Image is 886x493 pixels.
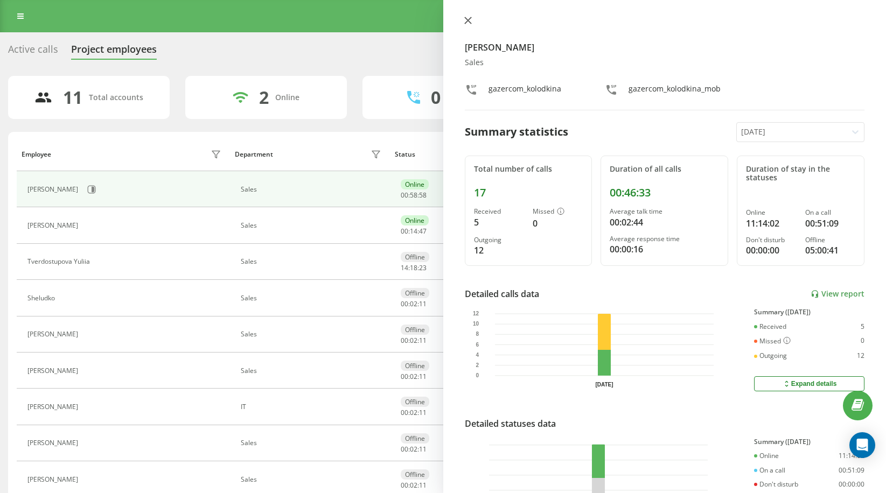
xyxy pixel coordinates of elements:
[401,263,408,272] span: 14
[22,151,51,158] div: Employee
[465,41,865,54] h4: [PERSON_NAME]
[401,337,427,344] div: : :
[27,294,58,302] div: Sheludko
[401,179,429,189] div: Online
[754,467,785,474] div: On a call
[839,452,864,460] div: 11:14:02
[754,481,798,488] div: Don't disturb
[27,476,81,483] div: [PERSON_NAME]
[754,308,864,316] div: Summary ([DATE])
[419,191,427,200] span: 58
[746,209,796,216] div: Online
[474,186,583,199] div: 17
[401,408,408,417] span: 00
[746,244,796,257] div: 00:00:00
[401,191,408,200] span: 00
[401,445,408,454] span: 00
[410,481,417,490] span: 02
[849,432,875,458] div: Open Intercom Messenger
[410,445,417,454] span: 02
[401,446,427,453] div: : :
[746,217,796,230] div: 11:14:02
[241,222,384,229] div: Sales
[401,469,429,480] div: Offline
[431,87,441,108] div: 0
[401,227,408,236] span: 00
[241,294,384,302] div: Sales
[241,186,384,193] div: Sales
[401,325,429,335] div: Offline
[465,417,556,430] div: Detailed statuses data
[419,227,427,236] span: 47
[241,439,384,447] div: Sales
[754,323,786,330] div: Received
[746,165,855,183] div: Duration of stay in the statuses
[476,332,479,337] text: 8
[465,58,865,67] div: Sales
[533,217,583,230] div: 0
[275,93,299,102] div: Online
[241,330,384,338] div: Sales
[610,235,719,243] div: Average response time
[839,481,864,488] div: 00:00:00
[410,336,417,345] span: 02
[401,482,427,489] div: : :
[610,243,719,256] div: 00:00:16
[401,215,429,226] div: Online
[27,330,81,338] div: [PERSON_NAME]
[595,382,613,388] text: [DATE]
[419,263,427,272] span: 23
[401,264,427,272] div: : :
[410,191,417,200] span: 58
[419,336,427,345] span: 11
[473,311,479,316] text: 12
[401,373,427,381] div: : :
[861,337,864,346] div: 0
[401,300,427,308] div: : :
[27,222,81,229] div: [PERSON_NAME]
[235,151,273,158] div: Department
[465,124,568,140] div: Summary statistics
[241,258,384,265] div: Sales
[474,244,524,257] div: 12
[533,208,583,216] div: Missed
[401,397,429,407] div: Offline
[71,44,157,60] div: Project employees
[473,321,479,327] text: 10
[754,438,864,446] div: Summary ([DATE])
[410,408,417,417] span: 02
[241,476,384,483] div: Sales
[401,433,429,443] div: Offline
[401,336,408,345] span: 00
[610,186,719,199] div: 00:46:33
[805,209,855,216] div: On a call
[259,87,269,108] div: 2
[474,236,524,244] div: Outgoing
[610,208,719,215] div: Average talk time
[782,379,837,388] div: Expand details
[754,376,864,391] button: Expand details
[89,93,143,102] div: Total accounts
[410,227,417,236] span: 14
[805,236,855,244] div: Offline
[857,352,864,360] div: 12
[839,467,864,474] div: 00:51:09
[805,244,855,257] div: 05:00:41
[474,165,583,174] div: Total number of calls
[419,299,427,308] span: 11
[410,372,417,381] span: 02
[27,439,81,447] div: [PERSON_NAME]
[27,367,81,375] div: [PERSON_NAME]
[465,287,539,300] div: Detailed calls data
[401,299,408,308] span: 00
[241,403,384,411] div: IT
[401,372,408,381] span: 00
[27,258,93,265] div: Tverdostupova Yuliia
[474,208,524,215] div: Received
[410,299,417,308] span: 02
[401,288,429,298] div: Offline
[419,408,427,417] span: 11
[629,83,721,99] div: gazercom_kolodkina_mob
[395,151,415,158] div: Status
[476,342,479,348] text: 6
